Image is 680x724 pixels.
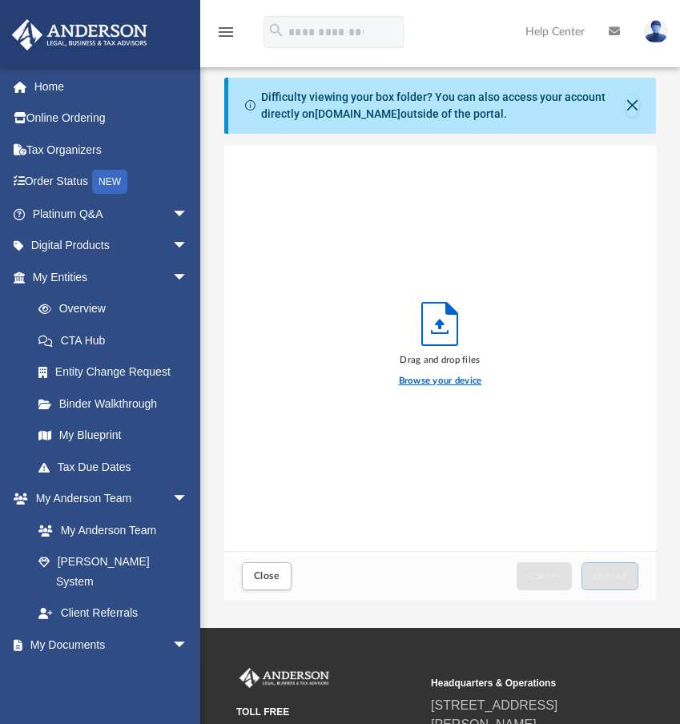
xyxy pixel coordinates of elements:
i: search [268,22,285,39]
span: arrow_drop_down [172,629,204,662]
a: Binder Walkthrough [22,388,212,420]
span: arrow_drop_down [172,483,204,516]
div: Difficulty viewing your box folder? You can also access your account directly on outside of the p... [261,89,626,123]
a: My Anderson Teamarrow_drop_down [11,483,204,515]
i: menu [216,22,235,42]
img: User Pic [644,20,668,43]
img: Anderson Advisors Platinum Portal [7,19,152,50]
a: [DOMAIN_NAME] [315,107,400,120]
a: Digital Productsarrow_drop_down [11,230,212,262]
a: My Documentsarrow_drop_down [11,629,204,661]
button: Cancel [517,562,573,590]
small: TOLL FREE [236,705,420,719]
span: arrow_drop_down [172,261,204,294]
span: Upload [593,571,627,581]
small: Headquarters & Operations [431,676,614,690]
a: CTA Hub [22,324,212,356]
div: grid [224,145,656,552]
a: [PERSON_NAME] System [22,546,204,597]
a: My Anderson Team [22,514,196,546]
a: menu [216,30,235,42]
a: Box [22,661,196,693]
span: arrow_drop_down [172,230,204,263]
a: Entity Change Request [22,356,212,388]
span: arrow_drop_down [172,198,204,231]
div: Upload [224,145,656,601]
a: My Entitiesarrow_drop_down [11,261,212,293]
label: Browse your device [399,374,482,388]
div: Drag and drop files [399,353,482,368]
div: NEW [92,170,127,194]
a: My Blueprint [22,420,204,452]
a: Overview [22,293,212,325]
a: Tax Organizers [11,134,212,166]
button: Close [242,562,292,590]
span: Cancel [529,571,561,581]
a: Platinum Q&Aarrow_drop_down [11,198,212,230]
a: Online Ordering [11,103,212,135]
img: Anderson Advisors Platinum Portal [236,668,332,689]
a: Tax Due Dates [22,451,212,483]
span: Close [254,571,280,581]
a: Order StatusNEW [11,166,212,199]
button: Upload [581,562,639,590]
a: Home [11,70,212,103]
a: Client Referrals [22,597,204,629]
button: Close [626,95,639,117]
